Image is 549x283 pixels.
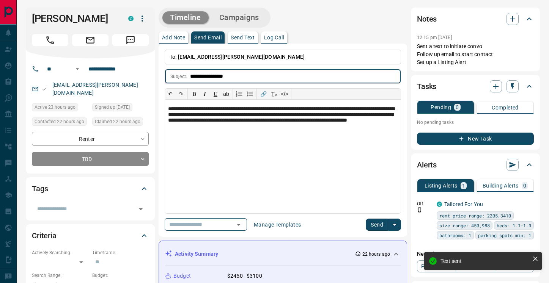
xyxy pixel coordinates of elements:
span: Contacted 22 hours ago [35,118,84,125]
button: 🔗 [258,89,269,99]
button: Open [135,204,146,214]
div: Thu Aug 14 2025 [32,117,88,128]
span: Email [72,34,109,46]
span: Claimed 22 hours ago [95,118,140,125]
p: 0 [523,183,526,188]
s: ab [223,91,229,97]
div: Tue Aug 08 2023 [92,103,149,114]
p: 12:15 pm [DATE] [417,35,452,40]
h2: Notes [417,13,437,25]
div: Thu Aug 14 2025 [32,103,88,114]
button: Open [233,219,244,230]
p: Search Range: [32,272,88,279]
span: Call [32,34,68,46]
p: Actively Searching: [32,249,88,256]
a: [EMAIL_ADDRESS][PERSON_NAME][DOMAIN_NAME] [52,82,138,96]
h1: [PERSON_NAME] [32,13,117,25]
div: Tasks [417,77,534,95]
button: Send [366,219,388,231]
div: Renter [32,132,149,146]
p: Subject: [170,73,187,80]
div: condos.ca [437,202,442,207]
a: Tailored For You [444,201,483,207]
span: rent price range: 2205,3410 [439,212,511,219]
p: Add Note [162,35,185,40]
svg: Email Valid [42,86,47,92]
button: T̲ₓ [269,89,279,99]
p: $2450 - $3100 [227,272,262,280]
p: Sent a text to initiate convo Follow up email to start contact Set up a Listing Alert [417,42,534,66]
p: Budget [173,272,191,280]
div: Notes [417,10,534,28]
p: Listing Alerts [425,183,458,188]
p: Log Call [264,35,284,40]
span: Active 23 hours ago [35,103,76,111]
p: No pending tasks [417,117,534,128]
div: split button [366,219,401,231]
p: 0 [456,105,459,110]
button: Numbered list [234,89,245,99]
svg: Push Notification Only [417,207,422,213]
h2: Tasks [417,80,436,92]
button: Manage Templates [249,219,305,231]
button: Bullet list [245,89,255,99]
h2: Criteria [32,230,57,242]
button: </> [279,89,290,99]
p: Pending [431,105,451,110]
div: Activity Summary22 hours ago [165,247,401,261]
p: New Alert: [417,250,534,258]
button: 𝐁 [189,89,200,99]
div: condos.ca [128,16,134,21]
div: Text sent [440,258,529,264]
span: bathrooms: 1 [439,231,471,239]
p: 1 [462,183,465,188]
span: Message [112,34,149,46]
button: ↶ [165,89,176,99]
div: TBD [32,152,149,166]
h2: Alerts [417,159,437,171]
button: 𝐔 [210,89,221,99]
p: Completed [492,105,519,110]
button: New Task [417,133,534,145]
p: Off [417,200,432,207]
p: Building Alerts [483,183,519,188]
div: Criteria [32,227,149,245]
span: parking spots min: 1 [478,231,531,239]
div: Thu Aug 14 2025 [92,117,149,128]
p: Activity Summary [175,250,218,258]
a: Property [417,260,456,272]
div: Tags [32,180,149,198]
span: Signed up [DATE] [95,103,130,111]
p: Send Text [231,35,255,40]
p: Timeframe: [92,249,149,256]
p: To: [165,50,401,64]
span: 𝐔 [214,91,217,97]
button: Campaigns [212,11,267,24]
button: ab [221,89,231,99]
h2: Tags [32,183,48,195]
p: 22 hours ago [362,251,390,258]
span: [EMAIL_ADDRESS][PERSON_NAME][DOMAIN_NAME] [178,54,305,60]
button: 𝑰 [200,89,210,99]
button: Open [73,64,82,73]
p: Send Email [194,35,222,40]
span: size range: 450,988 [439,222,490,229]
p: Budget: [92,272,149,279]
button: Timeline [162,11,209,24]
button: ↷ [176,89,186,99]
div: Alerts [417,156,534,174]
span: beds: 1.1-1.9 [497,222,531,229]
